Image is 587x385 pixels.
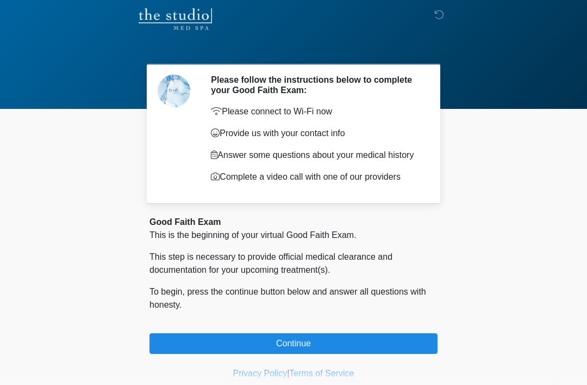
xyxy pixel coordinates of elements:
[287,369,289,378] a: |
[211,127,421,140] p: Provide us with your contact info
[149,229,438,242] p: This is the beginning of your virtual Good Faith Exam.
[139,8,212,30] img: The Studio Med Spa Logo
[211,75,421,95] h2: Please follow the instructions below to complete your Good Faith Exam:
[289,369,354,378] a: Terms of Service
[149,216,438,229] div: Good Faith Exam
[149,250,438,277] p: This step is necessary to provide official medical clearance and documentation for your upcoming ...
[149,333,438,354] button: Continue
[158,75,190,107] img: Agent Avatar
[149,285,438,311] p: To begin, press the continue button below and answer all questions with honesty.
[141,39,446,59] h1: ‎ ‎
[211,149,421,162] p: Answer some questions about your medical history
[233,369,288,378] a: Privacy Policy
[211,105,421,118] p: Please connect to Wi-Fi now
[211,170,421,184] p: Complete a video call with one of our providers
